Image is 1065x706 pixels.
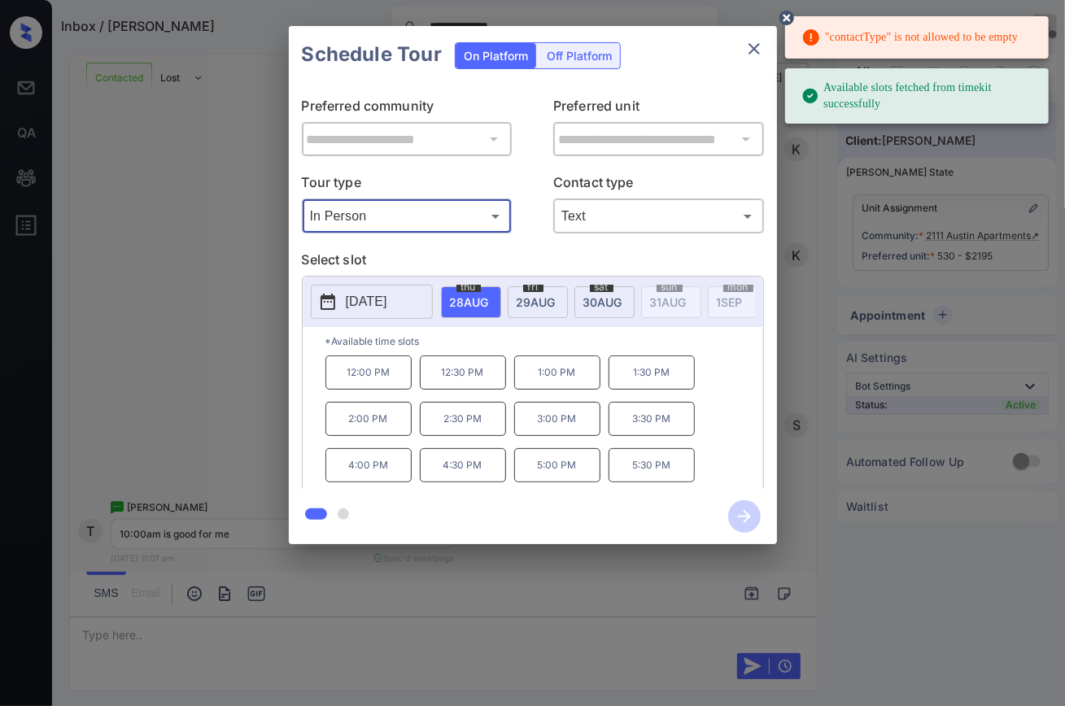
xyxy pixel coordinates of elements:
[801,21,1018,54] div: "contactType" is not allowed to be empty
[574,286,635,318] div: date-select
[553,172,764,198] p: Contact type
[590,282,613,292] span: sat
[325,448,412,482] p: 4:00 PM
[609,355,695,390] p: 1:30 PM
[302,96,513,122] p: Preferred community
[514,402,600,436] p: 3:00 PM
[450,295,489,309] span: 28 AUG
[557,203,760,229] div: Text
[539,43,620,68] div: Off Platform
[325,402,412,436] p: 2:00 PM
[514,355,600,390] p: 1:00 PM
[420,402,506,436] p: 2:30 PM
[718,495,770,538] button: btn-next
[514,448,600,482] p: 5:00 PM
[738,33,770,65] button: close
[583,295,622,309] span: 30 AUG
[456,43,536,68] div: On Platform
[420,355,506,390] p: 12:30 PM
[289,26,455,83] h2: Schedule Tour
[508,286,568,318] div: date-select
[302,250,764,276] p: Select slot
[302,172,513,198] p: Tour type
[456,282,481,292] span: thu
[801,73,1036,119] div: Available slots fetched from timekit successfully
[346,292,387,312] p: [DATE]
[311,285,433,319] button: [DATE]
[517,295,556,309] span: 29 AUG
[325,355,412,390] p: 12:00 PM
[420,448,506,482] p: 4:30 PM
[609,402,695,436] p: 3:30 PM
[325,327,763,355] p: *Available time slots
[523,282,543,292] span: fri
[306,203,508,229] div: In Person
[553,96,764,122] p: Preferred unit
[609,448,695,482] p: 5:30 PM
[441,286,501,318] div: date-select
